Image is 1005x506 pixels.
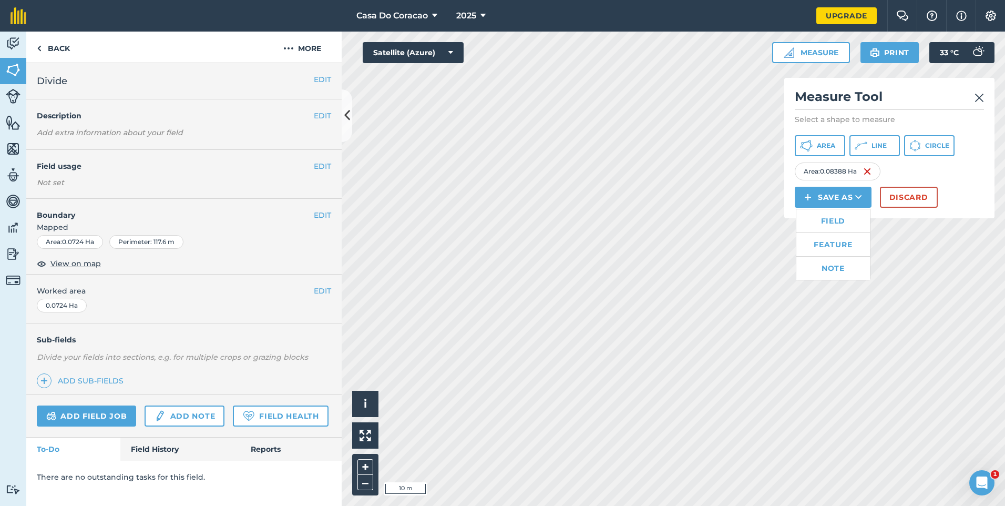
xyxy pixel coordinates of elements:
span: Area [817,141,835,150]
img: svg+xml;base64,PHN2ZyB4bWxucz0iaHR0cDovL3d3dy53My5vcmcvMjAwMC9zdmciIHdpZHRoPSIxOCIgaGVpZ2h0PSIyNC... [37,257,46,270]
div: Area : 0.08388 Ha [795,163,880,180]
iframe: Intercom live chat [969,470,994,495]
h4: Field usage [37,160,314,172]
a: Field Health [233,406,328,427]
img: svg+xml;base64,PD94bWwgdmVyc2lvbj0iMS4wIiBlbmNvZGluZz0idXRmLTgiPz4KPCEtLSBHZW5lcmF0b3I6IEFkb2JlIE... [154,410,166,422]
a: Add sub-fields [37,373,128,388]
img: svg+xml;base64,PHN2ZyB4bWxucz0iaHR0cDovL3d3dy53My5vcmcvMjAwMC9zdmciIHdpZHRoPSIxNiIgaGVpZ2h0PSIyNC... [863,165,871,178]
img: svg+xml;base64,PD94bWwgdmVyc2lvbj0iMS4wIiBlbmNvZGluZz0idXRmLTgiPz4KPCEtLSBHZW5lcmF0b3I6IEFkb2JlIE... [6,194,20,209]
span: Line [871,141,887,150]
img: svg+xml;base64,PHN2ZyB4bWxucz0iaHR0cDovL3d3dy53My5vcmcvMjAwMC9zdmciIHdpZHRoPSIxNCIgaGVpZ2h0PSIyNC... [40,375,48,387]
div: Not set [37,177,331,188]
img: svg+xml;base64,PD94bWwgdmVyc2lvbj0iMS4wIiBlbmNvZGluZz0idXRmLTgiPz4KPCEtLSBHZW5lcmF0b3I6IEFkb2JlIE... [6,246,20,262]
a: Note [796,257,870,280]
img: svg+xml;base64,PHN2ZyB4bWxucz0iaHR0cDovL3d3dy53My5vcmcvMjAwMC9zdmciIHdpZHRoPSIxNyIgaGVpZ2h0PSIxNy... [956,9,967,22]
button: EDIT [314,160,331,172]
button: – [357,475,373,490]
button: EDIT [314,74,331,85]
img: svg+xml;base64,PHN2ZyB4bWxucz0iaHR0cDovL3d3dy53My5vcmcvMjAwMC9zdmciIHdpZHRoPSI1NiIgaGVpZ2h0PSI2MC... [6,141,20,157]
span: View on map [50,258,101,269]
img: svg+xml;base64,PD94bWwgdmVyc2lvbj0iMS4wIiBlbmNvZGluZz0idXRmLTgiPz4KPCEtLSBHZW5lcmF0b3I6IEFkb2JlIE... [967,42,988,63]
h4: Boundary [26,199,314,221]
img: fieldmargin Logo [11,7,26,24]
img: svg+xml;base64,PD94bWwgdmVyc2lvbj0iMS4wIiBlbmNvZGluZz0idXRmLTgiPz4KPCEtLSBHZW5lcmF0b3I6IEFkb2JlIE... [6,484,20,494]
span: Circle [925,141,949,150]
a: Add field job [37,406,136,427]
button: EDIT [314,209,331,221]
a: Field History [120,438,240,461]
img: Ruler icon [784,47,794,58]
img: svg+xml;base64,PD94bWwgdmVyc2lvbj0iMS4wIiBlbmNvZGluZz0idXRmLTgiPz4KPCEtLSBHZW5lcmF0b3I6IEFkb2JlIE... [6,89,20,104]
button: View on map [37,257,101,270]
img: svg+xml;base64,PHN2ZyB4bWxucz0iaHR0cDovL3d3dy53My5vcmcvMjAwMC9zdmciIHdpZHRoPSIyMCIgaGVpZ2h0PSIyNC... [283,42,294,55]
img: svg+xml;base64,PD94bWwgdmVyc2lvbj0iMS4wIiBlbmNvZGluZz0idXRmLTgiPz4KPCEtLSBHZW5lcmF0b3I6IEFkb2JlIE... [6,167,20,183]
span: i [364,397,367,410]
button: Line [849,135,900,156]
img: svg+xml;base64,PD94bWwgdmVyc2lvbj0iMS4wIiBlbmNvZGluZz0idXRmLTgiPz4KPCEtLSBHZW5lcmF0b3I6IEFkb2JlIE... [6,36,20,52]
img: A cog icon [985,11,997,21]
img: svg+xml;base64,PHN2ZyB4bWxucz0iaHR0cDovL3d3dy53My5vcmcvMjAwMC9zdmciIHdpZHRoPSI1NiIgaGVpZ2h0PSI2MC... [6,115,20,130]
span: 1 [991,470,999,479]
img: svg+xml;base64,PHN2ZyB4bWxucz0iaHR0cDovL3d3dy53My5vcmcvMjAwMC9zdmciIHdpZHRoPSIxNCIgaGVpZ2h0PSIyNC... [804,191,812,204]
a: Feature [796,233,870,256]
a: To-Do [26,438,120,461]
button: i [352,391,378,417]
em: Add extra information about your field [37,128,183,137]
button: 33 °C [929,42,994,63]
button: Print [860,42,919,63]
h2: Measure Tool [795,88,984,110]
h4: Sub-fields [26,334,342,346]
button: Circle [904,135,955,156]
a: Back [26,32,80,63]
img: svg+xml;base64,PHN2ZyB4bWxucz0iaHR0cDovL3d3dy53My5vcmcvMjAwMC9zdmciIHdpZHRoPSI5IiBoZWlnaHQ9IjI0Ii... [37,42,42,55]
span: 33 ° C [940,42,959,63]
div: 0.0724 Ha [37,299,87,312]
button: Discard [880,187,938,208]
span: 2025 [456,9,476,22]
button: Measure [772,42,850,63]
a: Upgrade [816,7,877,24]
img: Four arrows, one pointing top left, one top right, one bottom right and the last bottom left [360,430,371,441]
div: Perimeter : 117.6 m [109,235,183,249]
img: svg+xml;base64,PD94bWwgdmVyc2lvbj0iMS4wIiBlbmNvZGluZz0idXRmLTgiPz4KPCEtLSBHZW5lcmF0b3I6IEFkb2JlIE... [46,410,56,422]
button: Area [795,135,845,156]
button: EDIT [314,285,331,297]
p: There are no outstanding tasks for this field. [37,471,331,483]
p: Select a shape to measure [795,114,984,125]
img: svg+xml;base64,PD94bWwgdmVyc2lvbj0iMS4wIiBlbmNvZGluZz0idXRmLTgiPz4KPCEtLSBHZW5lcmF0b3I6IEFkb2JlIE... [6,220,20,236]
button: Save as FieldFeatureNote [795,187,871,208]
img: svg+xml;base64,PHN2ZyB4bWxucz0iaHR0cDovL3d3dy53My5vcmcvMjAwMC9zdmciIHdpZHRoPSIxOSIgaGVpZ2h0PSIyNC... [870,46,880,59]
img: svg+xml;base64,PD94bWwgdmVyc2lvbj0iMS4wIiBlbmNvZGluZz0idXRmLTgiPz4KPCEtLSBHZW5lcmF0b3I6IEFkb2JlIE... [6,273,20,288]
button: EDIT [314,110,331,122]
img: Two speech bubbles overlapping with the left bubble in the forefront [896,11,909,21]
span: Mapped [26,221,342,233]
a: Field [796,209,870,232]
img: A question mark icon [926,11,938,21]
h4: Description [37,110,331,122]
img: svg+xml;base64,PHN2ZyB4bWxucz0iaHR0cDovL3d3dy53My5vcmcvMjAwMC9zdmciIHdpZHRoPSI1NiIgaGVpZ2h0PSI2MC... [6,62,20,78]
button: + [357,459,373,475]
em: Divide your fields into sections, e.g. for multiple crops or grazing blocks [37,352,308,362]
img: svg+xml;base64,PHN2ZyB4bWxucz0iaHR0cDovL3d3dy53My5vcmcvMjAwMC9zdmciIHdpZHRoPSIyMiIgaGVpZ2h0PSIzMC... [975,92,984,104]
div: Area : 0.0724 Ha [37,235,103,249]
span: Worked area [37,285,331,297]
a: Add note [145,406,224,427]
span: Casa Do Coracao [356,9,428,22]
button: More [263,32,342,63]
span: Divide [37,74,67,88]
button: Satellite (Azure) [363,42,464,63]
a: Reports [240,438,342,461]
